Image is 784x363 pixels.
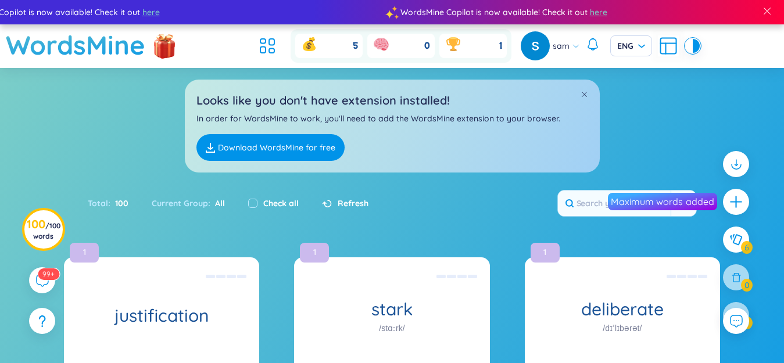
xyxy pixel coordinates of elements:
span: 100 [110,197,128,210]
a: 1 [529,246,561,258]
h1: /dɪˈlɪbərət/ [603,322,642,335]
a: 1 [300,243,334,263]
div: Current Group : [140,191,237,215]
a: Download WordsMine for free [196,134,345,161]
a: WordsMine [6,24,145,66]
span: 1 [499,39,502,52]
span: 0 [424,39,430,52]
span: here [133,6,150,19]
div: Total : [88,191,140,215]
a: 1 [531,243,564,263]
span: here [580,6,597,19]
span: 5 [353,39,358,52]
img: avatar [521,31,550,60]
h1: justification [64,306,259,326]
a: avatar [521,31,553,60]
label: Check all [263,197,299,210]
span: / 100 words [33,221,60,240]
span: sam [553,39,570,52]
h1: deliberate [525,300,720,320]
h1: stark [294,300,489,320]
img: flashSalesIcon.a7f4f837.png [153,30,176,64]
h2: Looks like you don't have extension installed! [196,91,588,109]
a: 1 [69,246,100,258]
sup: 591 [38,268,59,280]
span: ENG [617,40,645,52]
h3: 100 [27,220,60,240]
span: plus [729,195,743,209]
a: 1 [299,246,330,258]
h1: /stɑːrk/ [379,322,404,335]
span: Refresh [338,197,368,210]
a: 1 [70,243,103,263]
input: Search your word [558,191,671,216]
span: All [210,198,225,209]
p: In order for WordsMine to work, you'll need to add the WordsMine extension to your browser. [196,112,588,125]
